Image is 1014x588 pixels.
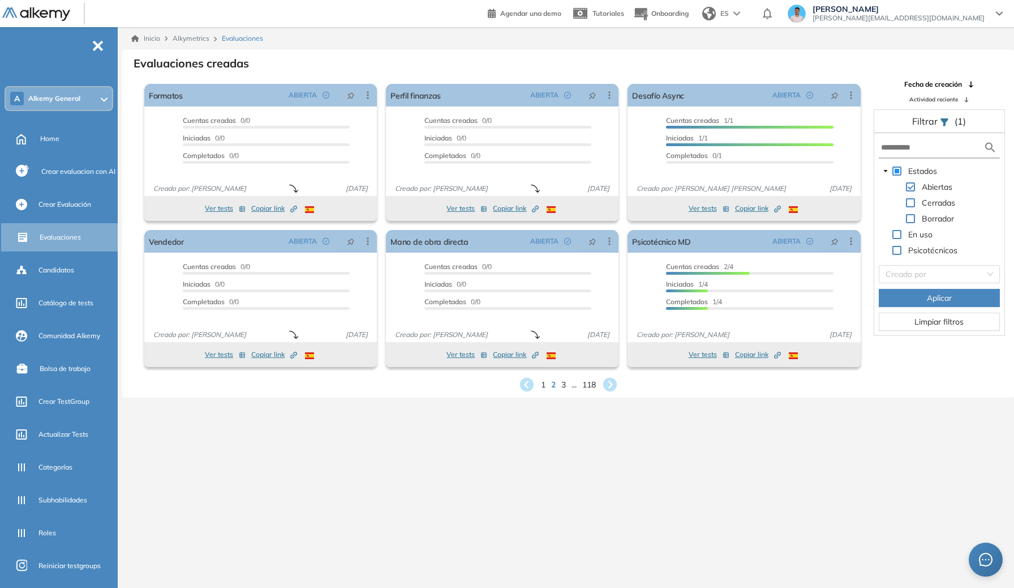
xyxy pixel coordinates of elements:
[572,379,577,391] span: ...
[908,229,933,240] span: En uso
[735,202,781,215] button: Copiar link
[666,151,722,160] span: 0/1
[323,92,329,99] span: check-circle
[41,167,115,177] span: Crear evaluacion con AI
[831,91,839,100] span: pushpin
[40,232,81,242] span: Evaluaciones
[927,292,952,304] span: Aplicar
[689,348,729,361] button: Ver tests
[390,84,441,106] a: Perfil finanzas
[906,228,935,241] span: En uso
[149,330,251,340] span: Creado por: [PERSON_NAME]
[541,379,545,391] span: 1
[906,164,939,178] span: Estados
[390,184,492,194] span: Creado por: [PERSON_NAME]
[28,94,80,103] span: Alkemy General
[592,9,624,18] span: Tutoriales
[251,348,297,361] button: Copiar link
[38,429,88,440] span: Actualizar Tests
[493,202,539,215] button: Copiar link
[633,2,689,26] button: Onboarding
[183,262,236,271] span: Cuentas creadas
[651,9,689,18] span: Onboarding
[424,297,480,306] span: 0/0
[424,116,492,125] span: 0/0
[347,237,355,246] span: pushpin
[806,238,813,245] span: check-circle
[666,297,708,306] span: Completados
[666,297,722,306] span: 1/4
[822,232,847,250] button: pushpin
[183,116,250,125] span: 0/0
[183,151,225,160] span: Completados
[920,180,955,194] span: Abiertas
[500,9,561,18] span: Agendar una demo
[813,5,985,14] span: [PERSON_NAME]
[493,350,539,360] span: Copiar link
[338,86,363,104] button: pushpin
[582,379,596,391] span: 118
[580,86,605,104] button: pushpin
[822,86,847,104] button: pushpin
[40,364,91,374] span: Bolsa de trabajo
[922,198,955,208] span: Cerradas
[183,134,210,142] span: Iniciadas
[879,289,1000,307] button: Aplicar
[920,212,956,225] span: Borrador
[772,236,801,246] span: ABIERTA
[632,84,684,106] a: Desafío Async
[735,203,781,214] span: Copiar link
[772,90,801,100] span: ABIERTA
[338,232,363,250] button: pushpin
[551,379,556,391] span: 2
[149,84,183,106] a: Formatos
[789,206,798,213] img: ESP
[831,237,839,246] span: pushpin
[424,151,466,160] span: Completados
[38,397,89,407] span: Crear TestGroup
[922,182,952,192] span: Abiertas
[149,184,251,194] span: Creado por: [PERSON_NAME]
[251,202,297,215] button: Copiar link
[183,262,250,271] span: 0/0
[183,116,236,125] span: Cuentas creadas
[424,262,492,271] span: 0/0
[580,232,605,250] button: pushpin
[424,134,452,142] span: Iniciadas
[493,203,539,214] span: Copiar link
[733,11,740,16] img: arrow
[183,151,239,160] span: 0/0
[547,352,556,359] img: ESP
[735,348,781,361] button: Copiar link
[183,280,225,288] span: 0/0
[564,238,571,245] span: check-circle
[424,151,480,160] span: 0/0
[883,168,888,174] span: caret-down
[205,348,246,361] button: Ver tests
[173,34,209,42] span: Alkymetrics
[38,462,72,472] span: Categorías
[134,57,249,70] h3: Evaluaciones creadas
[583,330,614,340] span: [DATE]
[40,134,59,144] span: Home
[38,495,87,505] span: Subhabilidades
[38,528,56,538] span: Roles
[2,7,70,22] img: Logo
[446,348,487,361] button: Ver tests
[906,244,960,257] span: Psicotécnicos
[909,95,958,104] span: Actividad reciente
[789,352,798,359] img: ESP
[720,8,729,19] span: ES
[632,330,734,340] span: Creado por: [PERSON_NAME]
[149,230,184,253] a: Vendedor
[530,90,558,100] span: ABIERTA
[38,331,100,341] span: Comunidad Alkemy
[38,199,91,210] span: Crear Evaluación
[323,238,329,245] span: check-circle
[424,280,466,288] span: 0/0
[825,184,856,194] span: [DATE]
[666,280,708,288] span: 1/4
[205,202,246,215] button: Ver tests
[446,202,487,215] button: Ver tests
[666,116,719,125] span: Cuentas creadas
